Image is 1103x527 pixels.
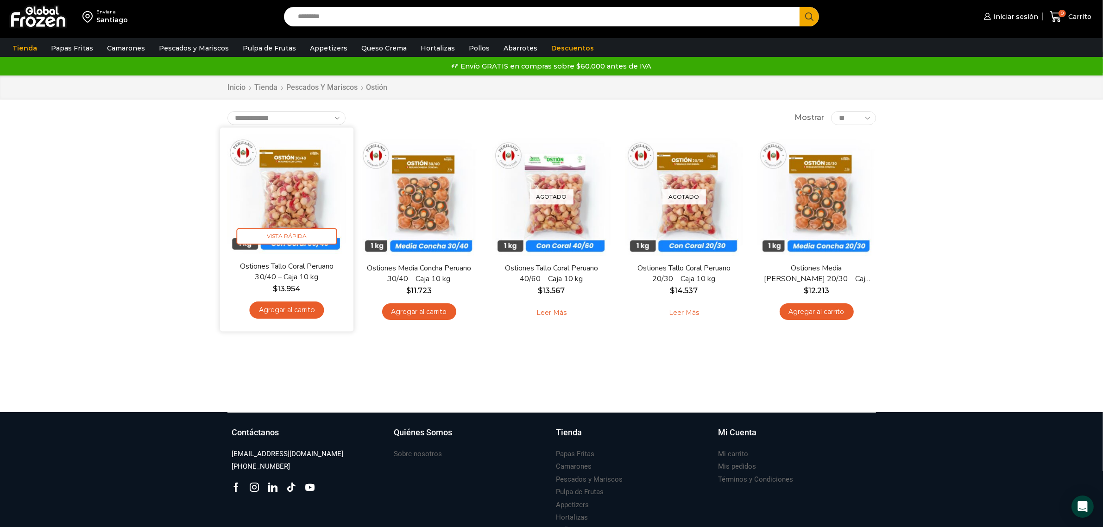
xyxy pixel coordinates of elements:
a: Agregar al carrito: “Ostiones Media Concha Peruano 20/30 - Caja 10 kg” [780,303,854,320]
bdi: 11.723 [406,286,432,295]
a: Leé más sobre “Ostiones Tallo Coral Peruano 40/60 - Caja 10 kg” [522,303,581,323]
h3: Camarones [556,462,592,471]
bdi: 13.567 [538,286,565,295]
h1: Ostión [366,83,388,92]
a: Camarones [102,39,150,57]
a: Papas Fritas [46,39,98,57]
a: Abarrotes [499,39,542,57]
h3: Quiénes Somos [394,427,453,439]
h3: Pulpa de Frutas [556,487,604,497]
bdi: 13.954 [272,284,300,293]
h3: Sobre nosotros [394,449,442,459]
button: Search button [800,7,819,26]
a: Pescados y Mariscos [286,82,359,93]
a: Tienda [254,82,278,93]
a: Mi Cuenta [719,427,871,448]
a: Ostiones Tallo Coral Peruano 30/40 – Caja 10 kg [233,261,340,282]
a: Pescados y Mariscos [154,39,233,57]
a: Appetizers [556,499,589,511]
a: [EMAIL_ADDRESS][DOMAIN_NAME] [232,448,344,460]
p: Agotado [662,189,706,204]
a: Hortalizas [416,39,460,57]
h3: [PHONE_NUMBER] [232,462,290,471]
span: Vista Rápida [236,228,337,245]
span: $ [406,286,411,295]
h3: Pescados y Mariscos [556,475,623,484]
h3: Hortalizas [556,513,588,522]
a: Pulpa de Frutas [556,486,604,498]
span: $ [670,286,675,295]
h3: Mi carrito [719,449,749,459]
a: Camarones [556,460,592,473]
a: Términos y Condiciones [719,473,794,486]
a: Appetizers [305,39,352,57]
span: 0 [1059,10,1066,17]
a: Ostiones Tallo Coral Peruano 40/60 – Caja 10 kg [498,263,605,284]
a: Agregar al carrito: “Ostiones Tallo Coral Peruano 30/40 - Caja 10 kg” [249,301,324,319]
a: Ostiones Media [PERSON_NAME] 20/30 – Caja 10 kg [763,263,870,284]
a: Agregar al carrito: “Ostiones Media Concha Peruano 30/40 - Caja 10 kg” [382,303,456,320]
a: Contáctanos [232,427,385,448]
a: Queso Crema [357,39,411,57]
a: Pescados y Mariscos [556,473,623,486]
a: Mi carrito [719,448,749,460]
span: $ [804,286,808,295]
p: Agotado [530,189,574,204]
span: Iniciar sesión [991,12,1038,21]
a: [PHONE_NUMBER] [232,460,290,473]
a: Descuentos [547,39,599,57]
bdi: 14.537 [670,286,698,295]
a: Papas Fritas [556,448,595,460]
div: Santiago [96,15,128,25]
a: Leé más sobre “Ostiones Tallo Coral Peruano 20/30 - Caja 10 kg” [655,303,713,323]
a: 0 Carrito [1047,6,1094,28]
a: Ostiones Media Concha Peruano 30/40 – Caja 10 kg [366,263,472,284]
span: $ [272,284,277,293]
a: Inicio [227,82,246,93]
h3: [EMAIL_ADDRESS][DOMAIN_NAME] [232,449,344,459]
a: Quiénes Somos [394,427,547,448]
h3: Papas Fritas [556,449,595,459]
a: Iniciar sesión [982,7,1038,26]
h3: Mi Cuenta [719,427,757,439]
span: Carrito [1066,12,1091,21]
a: Tienda [8,39,42,57]
h3: Mis pedidos [719,462,756,471]
h3: Contáctanos [232,427,279,439]
select: Pedido de la tienda [227,111,346,125]
a: Ostiones Tallo Coral Peruano 20/30 – Caja 10 kg [630,263,737,284]
a: Sobre nosotros [394,448,442,460]
h3: Tienda [556,427,582,439]
a: Pollos [464,39,494,57]
a: Hortalizas [556,511,588,524]
div: Enviar a [96,9,128,15]
a: Pulpa de Frutas [238,39,301,57]
a: Tienda [556,427,709,448]
div: Open Intercom Messenger [1071,496,1094,518]
img: address-field-icon.svg [82,9,96,25]
span: Mostrar [794,113,824,123]
a: Mis pedidos [719,460,756,473]
span: $ [538,286,543,295]
bdi: 12.213 [804,286,829,295]
nav: Breadcrumb [227,82,388,93]
h3: Términos y Condiciones [719,475,794,484]
h3: Appetizers [556,500,589,510]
